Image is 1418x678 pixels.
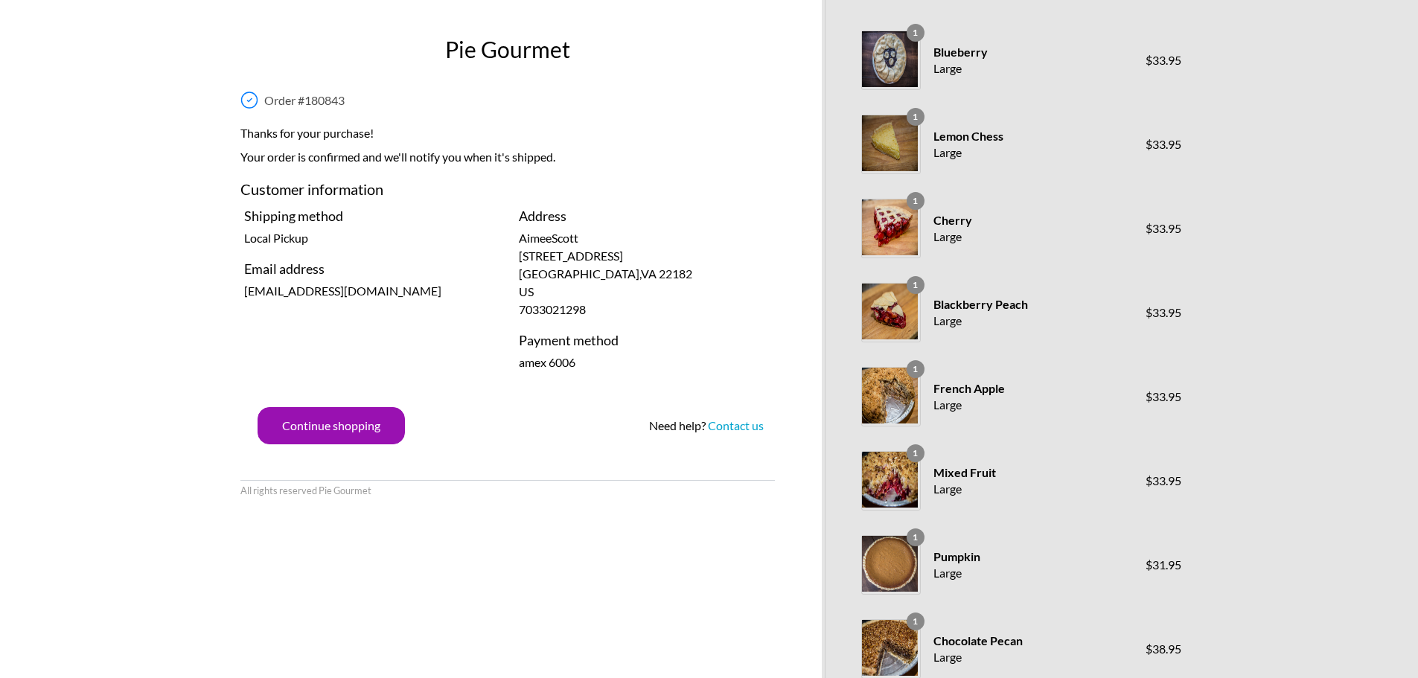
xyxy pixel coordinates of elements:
h1: Pie Gourmet [237,33,779,66]
button: Continue shopping [258,407,405,444]
span: 1 [907,276,924,294]
span: 22182 [659,266,692,281]
img: Pumpkin [862,536,918,592]
h4: Email address [244,259,496,279]
img: French Apple [862,368,918,423]
span: 7033021298 [519,302,586,316]
span: Order # 180843 [264,93,345,107]
span: 1 [907,108,924,126]
img: Lemon Chess [862,115,918,171]
h4: Shipping method [244,206,496,226]
img: Chocolate Pecan [862,620,918,676]
img: Mixed Fruit [862,452,918,508]
span: 1 [907,192,924,210]
a: Contact us [708,418,764,432]
img: Blackberry Peach [862,284,918,339]
span: US [519,284,534,298]
img: Cherry [862,199,918,255]
span: 1 [907,24,924,42]
div: Need help? [649,417,764,435]
p: [EMAIL_ADDRESS][DOMAIN_NAME] [244,282,496,300]
span: [STREET_ADDRESS] [519,249,623,263]
span: 1 [907,360,924,378]
h4: Payment method [519,330,771,351]
p: Local Pickup [244,229,496,247]
h2: Thanks for your purchase! [240,124,775,148]
p: amex 6006 [519,354,771,371]
h4: Address [519,206,771,226]
h3: Customer information [240,178,775,206]
span: 1 [907,444,924,462]
li: All rights reserved Pie Gourmet [240,484,371,498]
span: [GEOGRAPHIC_DATA] , VA [519,266,692,281]
p: Your order is confirmed and we'll notify you when it's shipped. [240,148,775,172]
img: Blueberry [862,31,918,87]
span: 1 [907,528,924,546]
span: AimeeScott [519,231,578,245]
span: 1 [907,613,924,630]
